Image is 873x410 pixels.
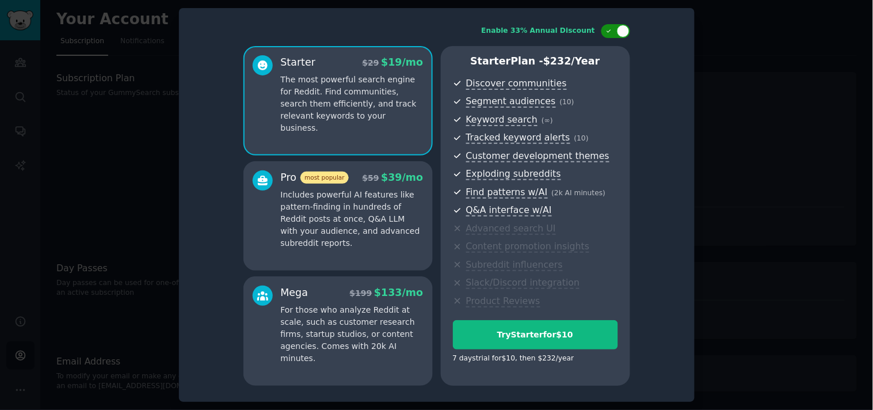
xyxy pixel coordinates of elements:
[381,56,423,68] span: $ 19 /mo
[466,204,552,217] span: Q&A interface w/AI
[453,54,618,69] p: Starter Plan -
[466,295,540,307] span: Product Reviews
[466,150,610,162] span: Customer development themes
[381,172,423,183] span: $ 39 /mo
[453,320,618,350] button: TryStarterfor$10
[466,132,570,144] span: Tracked keyword alerts
[466,78,567,90] span: Discover communities
[466,259,563,271] span: Subreddit influencers
[543,55,600,67] span: $ 232 /year
[363,173,379,183] span: $ 59
[363,58,379,67] span: $ 29
[281,55,316,70] div: Starter
[300,172,349,184] span: most popular
[466,187,548,199] span: Find patterns w/AI
[466,96,556,108] span: Segment audiences
[466,223,556,235] span: Advanced search UI
[281,189,424,249] p: Includes powerful AI features like pattern-finding in hundreds of Reddit posts at once, Q&A LLM w...
[281,170,349,185] div: Pro
[574,134,589,142] span: ( 10 )
[466,241,590,253] span: Content promotion insights
[374,287,423,298] span: $ 133 /mo
[482,26,596,36] div: Enable 33% Annual Discount
[281,286,308,300] div: Mega
[552,189,606,197] span: ( 2k AI minutes )
[542,116,553,124] span: ( ∞ )
[350,288,372,298] span: $ 199
[281,304,424,365] p: For those who analyze Reddit at scale, such as customer research firms, startup studios, or conte...
[466,168,561,180] span: Exploding subreddits
[466,114,538,126] span: Keyword search
[466,277,580,289] span: Slack/Discord integration
[281,74,424,134] p: The most powerful search engine for Reddit. Find communities, search them efficiently, and track ...
[560,98,574,106] span: ( 10 )
[453,354,574,364] div: 7 days trial for $10 , then $ 232 /year
[453,329,617,341] div: Try Starter for $10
